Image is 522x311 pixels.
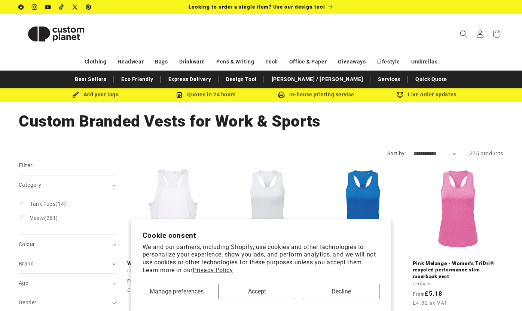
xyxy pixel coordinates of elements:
a: Lifestyle [377,55,400,68]
img: Custom Planet [19,17,94,51]
h2: Filter: [19,161,34,170]
button: Accept [219,284,295,299]
span: Colour [19,241,35,247]
summary: Colour (0 selected) [19,235,116,254]
span: (261) [30,215,58,221]
span: Gender [19,299,36,305]
img: Order updates [397,91,403,98]
a: Privacy Policy [193,267,233,274]
label: Sort by: [387,150,406,156]
a: Quick Quote [412,73,451,86]
span: Brand [19,261,34,267]
button: Decline [303,284,379,299]
span: (14) [30,200,66,207]
h2: Cookie consent [143,231,380,240]
summary: Brand (0 selected) [19,254,116,273]
span: Age [19,280,28,286]
a: Design Tool [222,73,260,86]
summary: Search [455,26,472,42]
p: We and our partners, including Shopify, use cookies and other technologies to personalize your ex... [143,243,380,274]
iframe: Chat Widget [485,275,522,311]
img: In-house printing [278,91,285,98]
a: Drinkware [179,55,205,68]
span: Vests [30,215,44,221]
span: Category [19,182,41,188]
a: Headwear [117,55,144,68]
div: Add your logo [40,90,151,99]
summary: Age (0 selected) [19,274,116,293]
a: Pink Melange - Women's TriDri® recycled performance slim racerback vest [413,260,503,280]
a: Custom Planet [16,14,97,53]
a: Office & Paper [289,55,327,68]
span: Manage preferences [150,288,204,295]
span: Tank Tops [30,201,55,207]
img: Order Updates Icon [176,91,183,98]
a: White - Tanx vest top [127,260,218,267]
button: Manage preferences [143,284,211,299]
h1: Custom Branded Vests for Work & Sports [19,111,503,131]
summary: Category (0 selected) [19,175,116,195]
a: Best Sellers [71,73,110,86]
a: Clothing [85,55,107,68]
div: In-house printing service [261,90,372,99]
a: Tech [265,55,278,68]
div: Live order updates [372,90,482,99]
a: Eco Friendly [117,73,157,86]
a: Express Delivery [165,73,215,86]
a: Giveaways [338,55,366,68]
a: [PERSON_NAME] / [PERSON_NAME] [268,73,367,86]
span: Looking to order a single item? Use our design tool [189,4,325,10]
a: Services [374,73,404,86]
a: Bags [155,55,168,68]
a: Pens & Writing [216,55,254,68]
span: 275 products [470,150,503,156]
a: Umbrellas [411,55,437,68]
div: Quotes in 24 hours [151,90,261,99]
img: Brush Icon [72,91,79,98]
